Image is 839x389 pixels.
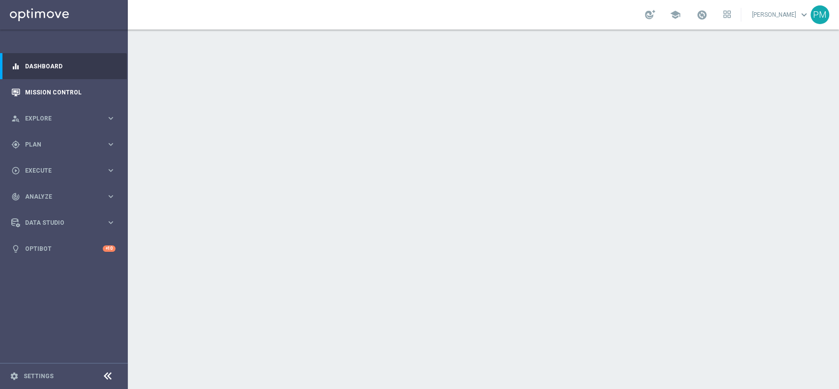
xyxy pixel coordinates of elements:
[810,5,829,24] div: PM
[670,9,681,20] span: school
[11,192,20,201] i: track_changes
[11,166,106,175] div: Execute
[11,245,116,253] button: lightbulb Optibot +10
[25,168,106,174] span: Execute
[11,219,116,227] button: Data Studio keyboard_arrow_right
[25,194,106,200] span: Analyze
[11,166,20,175] i: play_circle_outline
[103,245,116,252] div: +10
[11,140,20,149] i: gps_fixed
[11,62,20,71] i: equalizer
[11,218,106,227] div: Data Studio
[25,220,106,226] span: Data Studio
[11,114,20,123] i: person_search
[10,372,19,381] i: settings
[11,53,116,79] div: Dashboard
[11,167,116,175] button: play_circle_outline Execute keyboard_arrow_right
[11,114,106,123] div: Explore
[799,9,810,20] span: keyboard_arrow_down
[106,140,116,149] i: keyboard_arrow_right
[25,236,103,262] a: Optibot
[11,244,20,253] i: lightbulb
[11,193,116,201] button: track_changes Analyze keyboard_arrow_right
[106,114,116,123] i: keyboard_arrow_right
[11,115,116,122] button: person_search Explore keyboard_arrow_right
[11,140,106,149] div: Plan
[24,373,54,379] a: Settings
[11,62,116,70] button: equalizer Dashboard
[11,79,116,105] div: Mission Control
[25,142,106,148] span: Plan
[11,89,116,96] button: Mission Control
[106,166,116,175] i: keyboard_arrow_right
[11,192,106,201] div: Analyze
[106,218,116,227] i: keyboard_arrow_right
[106,192,116,201] i: keyboard_arrow_right
[25,79,116,105] a: Mission Control
[751,7,810,22] a: [PERSON_NAME]keyboard_arrow_down
[11,236,116,262] div: Optibot
[25,53,116,79] a: Dashboard
[25,116,106,121] span: Explore
[11,141,116,149] button: gps_fixed Plan keyboard_arrow_right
